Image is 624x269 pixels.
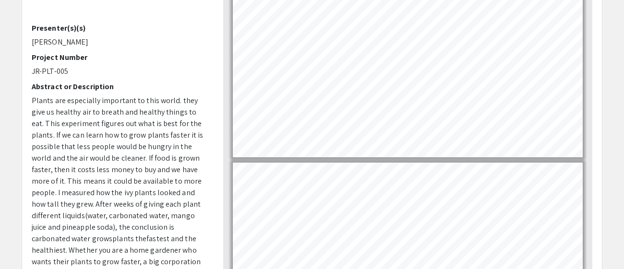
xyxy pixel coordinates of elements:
[112,234,146,244] span: plants the
[32,23,209,33] h2: Presenter(s)(s)
[32,36,209,48] p: [PERSON_NAME]
[32,66,209,77] p: JR-PLT-005
[32,82,209,91] h2: Abstract or Description
[32,95,204,244] span: Plants are especially important to this world. they give us healthy air to breath and healthy thi...
[32,53,209,62] h2: Project Number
